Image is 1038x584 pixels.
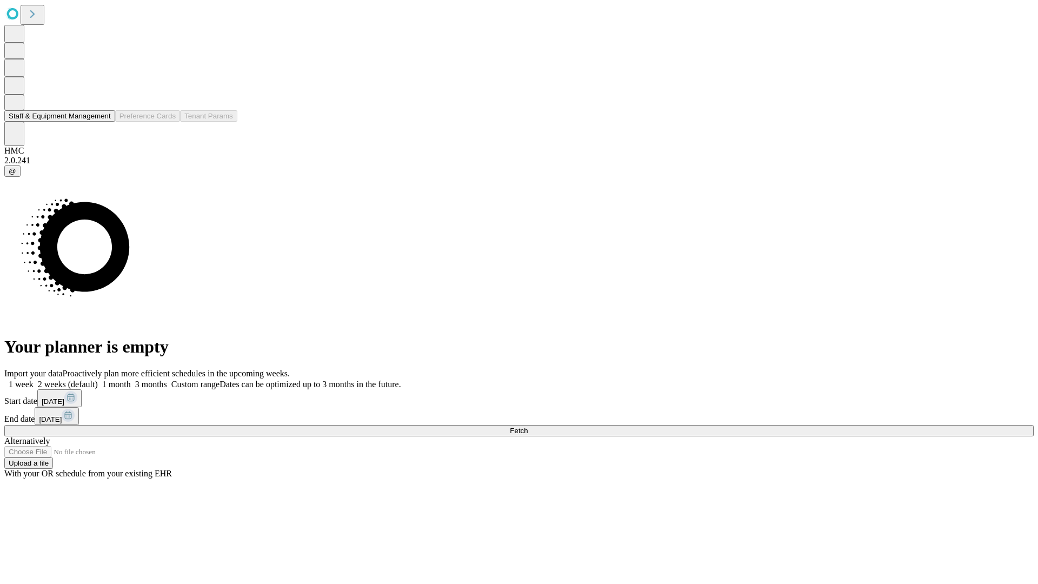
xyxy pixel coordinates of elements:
div: End date [4,407,1034,425]
button: Preference Cards [115,110,180,122]
span: [DATE] [39,415,62,423]
button: Tenant Params [180,110,237,122]
button: [DATE] [37,389,82,407]
span: Import your data [4,369,63,378]
span: [DATE] [42,397,64,406]
span: 1 month [102,380,131,389]
span: @ [9,167,16,175]
button: [DATE] [35,407,79,425]
div: Start date [4,389,1034,407]
span: Alternatively [4,436,50,446]
button: @ [4,165,21,177]
span: 2 weeks (default) [38,380,98,389]
span: Proactively plan more efficient schedules in the upcoming weeks. [63,369,290,378]
button: Fetch [4,425,1034,436]
span: With your OR schedule from your existing EHR [4,469,172,478]
button: Staff & Equipment Management [4,110,115,122]
span: 1 week [9,380,34,389]
h1: Your planner is empty [4,337,1034,357]
span: 3 months [135,380,167,389]
span: Fetch [510,427,528,435]
button: Upload a file [4,457,53,469]
div: HMC [4,146,1034,156]
span: Custom range [171,380,219,389]
span: Dates can be optimized up to 3 months in the future. [219,380,401,389]
div: 2.0.241 [4,156,1034,165]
